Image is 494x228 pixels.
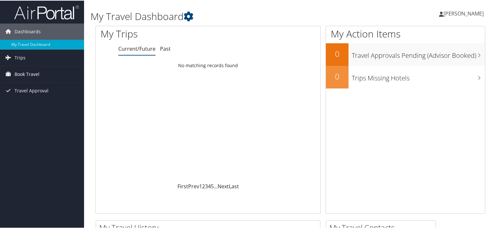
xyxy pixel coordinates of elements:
span: … [214,182,218,189]
h1: My Action Items [326,26,485,40]
h1: My Travel Dashboard [91,9,357,23]
span: [PERSON_NAME] [444,9,484,16]
span: Trips [15,49,26,65]
a: 5 [211,182,214,189]
span: Travel Approval [15,82,48,98]
a: Past [160,45,171,52]
h2: 0 [326,48,349,59]
a: 0Trips Missing Hotels [326,65,485,88]
a: 0Travel Approvals Pending (Advisor Booked) [326,43,485,65]
span: Book Travel [15,66,39,82]
a: 3 [205,182,208,189]
a: Last [229,182,239,189]
a: 2 [202,182,205,189]
a: 1 [199,182,202,189]
img: airportal-logo.png [14,4,79,19]
a: Next [218,182,229,189]
span: Dashboards [15,23,41,39]
h1: My Trips [101,26,222,40]
h2: 0 [326,70,349,81]
a: 4 [208,182,211,189]
a: Prev [188,182,199,189]
td: No matching records found [96,59,320,71]
a: [PERSON_NAME] [439,3,490,23]
h3: Trips Missing Hotels [352,70,485,82]
h3: Travel Approvals Pending (Advisor Booked) [352,47,485,59]
a: First [177,182,188,189]
a: Current/Future [118,45,156,52]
